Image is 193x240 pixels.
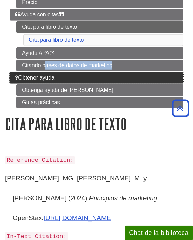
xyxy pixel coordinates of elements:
i: Este enlace se abre en una nueva ventana. [49,51,55,56]
font: Guías prácticas [22,99,60,105]
a: Citando bases de datos de marketing [16,60,183,71]
font: Cita para libro de texto [22,24,77,30]
a: Obtener ayuda [10,72,183,84]
font: Principios de marketing [89,194,157,202]
a: Cita para libro de texto [16,21,183,33]
button: Chat de la biblioteca [125,226,193,240]
a: Ayuda con citas [10,9,183,21]
a: Volver arriba [169,104,191,113]
code: Reference Citation: [5,156,75,164]
a: Guías prácticas [16,97,183,108]
a: Cita para libro de texto [29,37,84,43]
font: Citando bases de datos de marketing [22,62,112,68]
font: Ayuda con citas [20,12,59,17]
a: Ayuda APA [16,47,183,59]
font: Obtenga ayuda de [PERSON_NAME] [22,87,113,93]
font: . OpenStax. [13,194,159,221]
font: Cita para libro de texto [5,115,127,133]
font: Obtener ayuda [18,75,54,81]
font: Ayuda APA [22,50,49,56]
font: [PERSON_NAME], MG, [PERSON_NAME], M. y [PERSON_NAME] (2024). [5,175,147,202]
a: Obtenga ayuda de [PERSON_NAME] [16,84,183,96]
a: [URL][DOMAIN_NAME] [44,214,113,221]
font: Chat de la biblioteca [129,229,189,236]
